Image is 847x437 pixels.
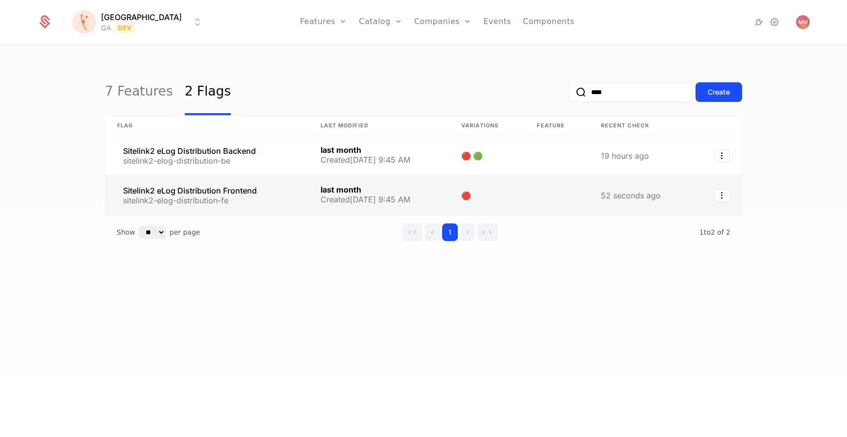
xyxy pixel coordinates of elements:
div: QA [101,23,111,33]
span: Dev [115,23,135,33]
a: 2 Flags [185,69,231,115]
button: Go to next page [460,223,475,241]
span: [GEOGRAPHIC_DATA] [101,11,182,23]
th: Last Modified [309,116,450,136]
button: Select action [714,189,730,202]
span: 1 to 2 of [699,228,726,236]
th: Variations [449,116,525,136]
button: Select action [714,149,730,162]
button: Open user button [796,15,810,29]
th: Recent check [589,116,693,136]
span: 2 [699,228,730,236]
button: Go to first page [402,223,423,241]
button: Select environment [75,11,203,33]
th: Feature [525,116,589,136]
th: Flag [105,116,309,136]
a: Integrations [753,16,765,28]
div: Page navigation [402,223,498,241]
img: Florence [73,10,96,34]
button: Go to last page [477,223,498,241]
span: per page [170,227,200,237]
button: Create [696,82,742,102]
div: Table pagination [105,216,742,249]
button: Go to page 1 [442,223,458,241]
select: Select page size [139,226,166,239]
button: Go to previous page [424,223,440,241]
div: Create [708,87,730,97]
a: Settings [769,16,780,28]
a: 7 Features [105,69,173,115]
span: Show [117,227,135,237]
img: Marko Milosavljevic [796,15,810,29]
